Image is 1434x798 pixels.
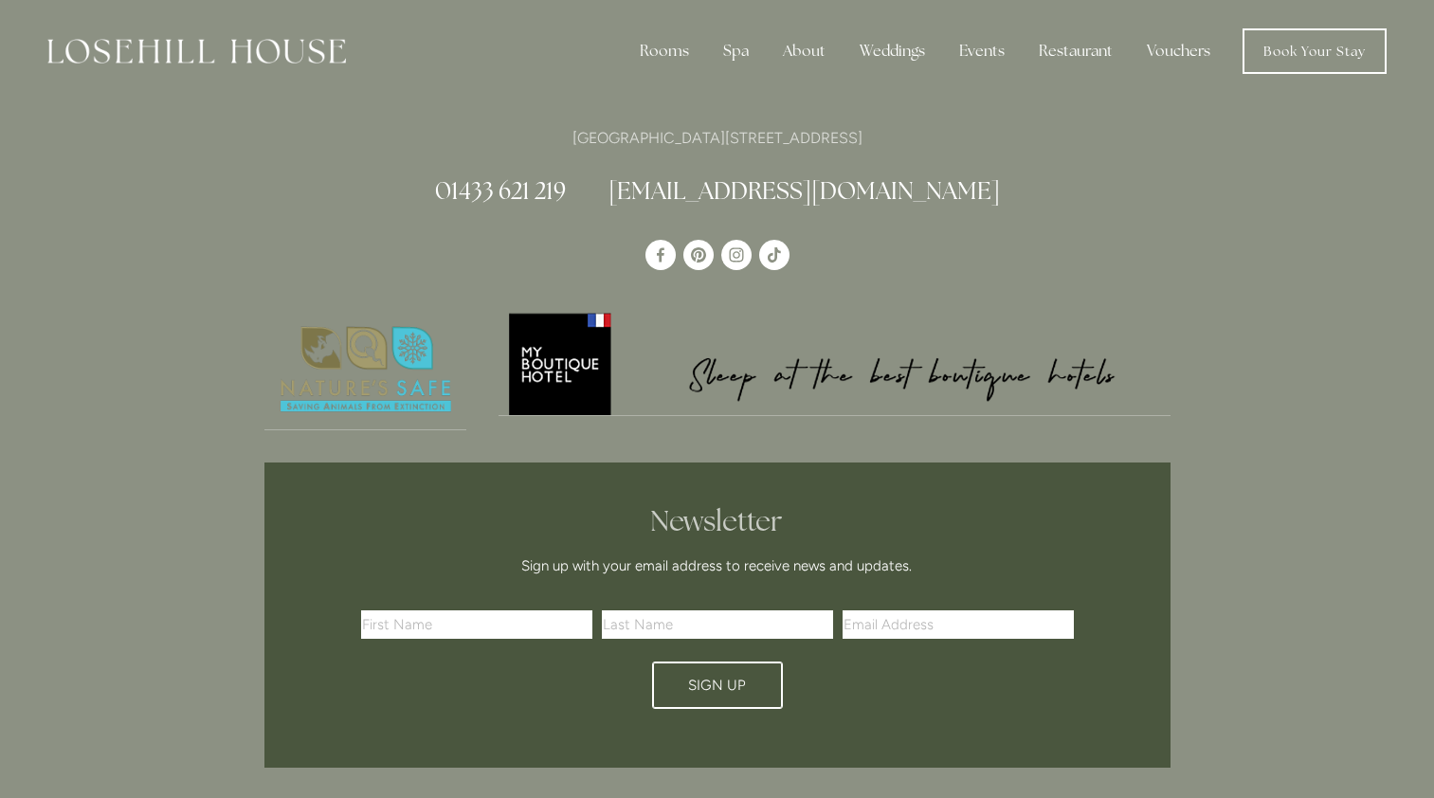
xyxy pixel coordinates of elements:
a: Losehill House Hotel & Spa [645,240,676,270]
span: Sign Up [688,677,746,694]
div: Events [944,32,1020,70]
img: My Boutique Hotel - Logo [499,310,1171,415]
a: TikTok [759,240,790,270]
a: My Boutique Hotel - Logo [499,310,1171,416]
div: About [768,32,841,70]
h2: Newsletter [368,504,1067,538]
a: Nature's Safe - Logo [264,310,467,430]
a: 01433 621 219 [435,175,566,206]
img: Losehill House [47,39,346,63]
img: Nature's Safe - Logo [264,310,467,429]
input: First Name [361,610,592,639]
p: [GEOGRAPHIC_DATA][STREET_ADDRESS] [264,125,1171,151]
a: Pinterest [683,240,714,270]
a: [EMAIL_ADDRESS][DOMAIN_NAME] [608,175,1000,206]
a: Book Your Stay [1243,28,1387,74]
a: Vouchers [1132,32,1225,70]
a: Instagram [721,240,752,270]
div: Restaurant [1024,32,1128,70]
input: Last Name [602,610,833,639]
input: Email Address [843,610,1074,639]
div: Rooms [625,32,704,70]
div: Spa [708,32,764,70]
div: Weddings [844,32,940,70]
p: Sign up with your email address to receive news and updates. [368,554,1067,577]
button: Sign Up [652,662,783,709]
